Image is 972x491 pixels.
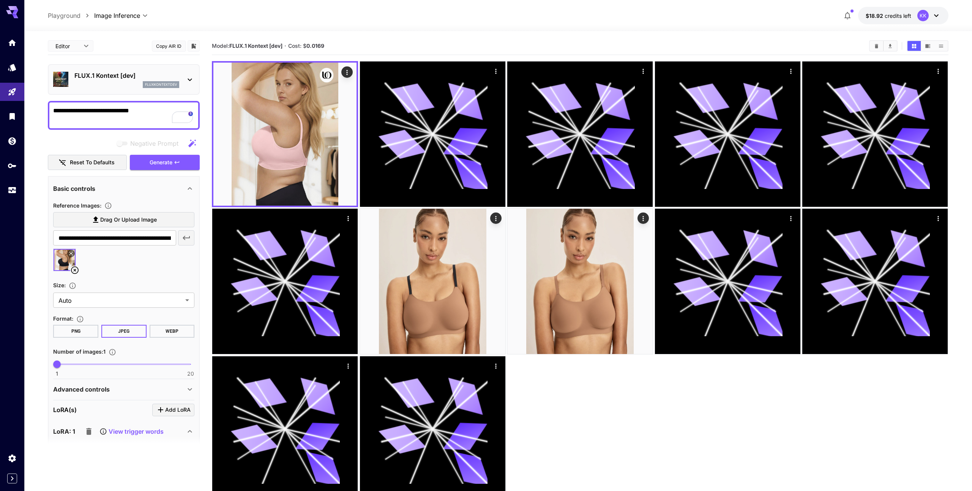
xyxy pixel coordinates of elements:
p: · [284,41,286,50]
span: Number of images : 1 [53,348,106,355]
button: Copy AIR ID [152,41,186,52]
div: Usage [8,186,17,195]
div: Actions [638,65,649,77]
span: $18.92 [866,13,885,19]
span: Image Inference [94,11,140,20]
p: View trigger words [109,427,164,436]
span: Auto [58,296,182,305]
span: Size : [53,282,66,288]
button: Add to library [190,41,197,50]
div: Actions [638,212,649,224]
button: Show media in grid view [907,41,921,51]
button: Reset to defaults [48,155,127,170]
p: Advanced controls [53,385,110,394]
div: Basic controls [53,179,194,198]
button: Choose the file format for the output image. [73,315,87,323]
button: Specify how many images to generate in a single request. Each image generation will be charged se... [106,348,119,356]
button: PNG [53,325,98,338]
button: $18.9201KK [858,7,948,24]
button: JPEG [101,325,147,338]
img: 2Q== [507,209,653,354]
button: Show media in list view [934,41,948,51]
div: Show media in grid viewShow media in video viewShow media in list view [907,40,948,52]
img: 9k= [213,63,357,206]
button: Click to add LoRA [152,404,194,416]
div: Home [8,38,17,47]
button: View trigger words [99,427,163,436]
button: Expand sidebar [7,474,17,483]
span: Negative Prompt [130,139,178,148]
a: Playground [48,11,80,20]
label: Drag or upload image [53,212,194,228]
span: Generate [150,158,172,167]
div: FLUX.1 Kontext [dev]fluxkontextdev [53,68,194,91]
p: LoRA(s) [53,405,77,414]
div: Actions [343,212,354,224]
span: Format : [53,315,73,322]
div: Actions [490,65,502,77]
p: Basic controls [53,184,95,193]
div: Playground [8,87,17,97]
button: WEBP [150,325,195,338]
div: Actions [933,212,944,224]
button: Upload a reference image to guide the result. This is needed for Image-to-Image or Inpainting. Su... [101,202,115,209]
div: Actions [785,212,797,224]
img: 9k= [360,209,505,354]
span: Negative prompts are not compatible with the selected model. [115,138,185,148]
div: KK [917,10,929,21]
div: API Keys [8,161,17,170]
button: Adjust the dimensions of the generated image by specifying its width and height in pixels, or sel... [66,282,79,290]
span: 20 [187,370,194,378]
div: Actions [490,212,502,224]
div: Wallet [8,136,17,146]
div: Actions [785,65,797,77]
div: Actions [343,360,354,371]
span: Editor [55,42,79,50]
div: Clear AllDownload All [869,40,898,52]
span: Add LoRA [165,405,191,415]
div: Actions [342,66,353,78]
p: LoRA: 1 [53,427,75,436]
div: Advanced controls [53,380,194,398]
div: Models [8,63,17,72]
span: Model: [212,42,282,49]
b: 0.0169 [306,42,324,49]
div: Settings [8,453,17,463]
div: Actions [933,65,944,77]
div: $18.9201 [866,12,911,20]
div: LoRA: 1View trigger words [53,422,194,441]
b: FLUX.1 Kontext [dev] [229,42,282,49]
button: Generate [130,155,200,170]
span: Drag or upload image [100,215,157,225]
nav: breadcrumb [48,11,94,20]
span: Cost: $ [288,42,324,49]
button: Download All [884,41,897,51]
p: fluxkontextdev [145,82,177,87]
span: 1 [56,370,58,378]
div: Library [8,112,17,121]
span: Reference Images : [53,202,101,209]
p: FLUX.1 Kontext [dev] [74,71,179,80]
div: Actions [490,360,502,371]
button: Clear All [870,41,883,51]
span: credits left [885,13,911,19]
button: Show media in video view [921,41,934,51]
